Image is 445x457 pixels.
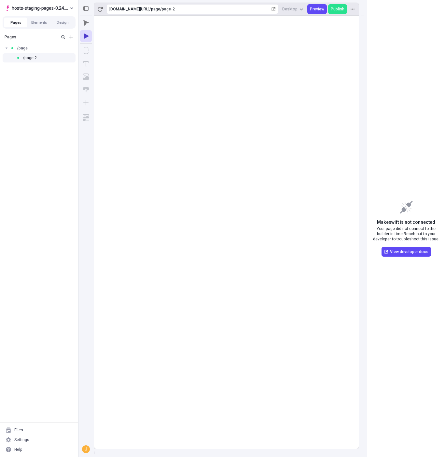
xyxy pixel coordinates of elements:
[109,7,149,12] div: [URL][DOMAIN_NAME]
[80,58,92,70] button: Text
[382,247,431,257] a: View developer docs
[282,7,298,12] span: Desktop
[80,45,92,57] button: Box
[280,4,306,14] button: Desktop
[80,84,92,96] button: Button
[331,7,344,12] span: Publish
[14,447,22,452] div: Help
[14,437,29,442] div: Settings
[12,4,68,12] span: hosts-staging-pages-0.24.x-nextjs-15
[5,34,57,40] div: Pages
[67,33,75,41] button: Add new
[151,7,270,12] div: page/page-2
[149,7,151,12] div: /
[4,18,27,27] button: Pages
[372,226,440,242] span: Your page did not connect to the builder in time. Reach out to your developer to troubleshoot thi...
[3,3,76,13] button: Select site
[377,219,435,226] span: Makeswift is not connected
[83,446,89,452] div: j
[328,4,347,14] button: Publish
[310,7,324,12] span: Preview
[27,18,51,27] button: Elements
[23,55,37,60] span: /page-2
[80,71,92,83] button: Image
[14,427,23,433] div: Files
[307,4,327,14] button: Preview
[17,46,28,51] span: /page
[51,18,74,27] button: Design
